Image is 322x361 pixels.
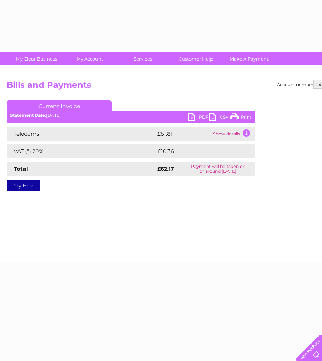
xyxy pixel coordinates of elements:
[156,144,240,158] td: £10.36
[230,113,251,123] a: Print
[220,52,278,65] a: Make A Payment
[181,162,255,176] td: Payment will be taken on or around [DATE]
[61,52,119,65] a: My Account
[14,165,28,172] strong: Total
[157,165,174,172] strong: £62.17
[7,100,112,111] a: Current Invoice
[211,127,255,141] td: Show details
[7,127,156,141] td: Telecoms
[8,52,65,65] a: My Clear Business
[167,52,225,65] a: Customer Help
[7,180,40,191] a: Pay Here
[7,113,255,118] div: [DATE]
[188,113,209,123] a: PDF
[209,113,230,123] a: CSV
[114,52,172,65] a: Services
[10,113,46,118] b: Statement Date:
[156,127,211,141] td: £51.81
[7,144,156,158] td: VAT @ 20%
